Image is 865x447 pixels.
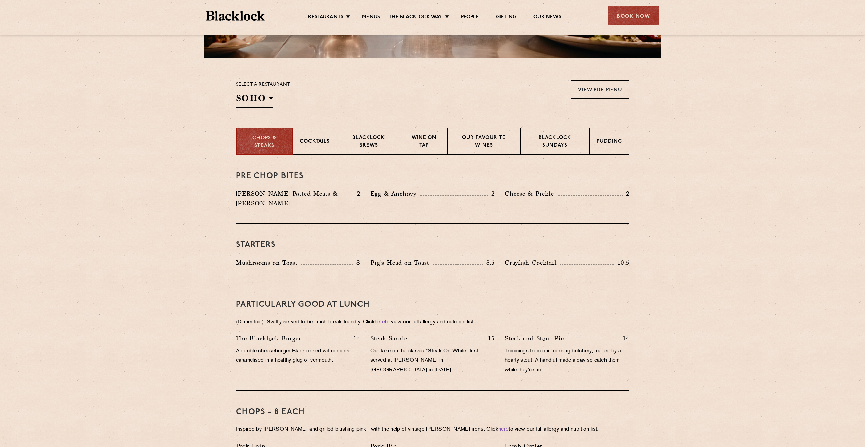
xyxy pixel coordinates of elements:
p: A double cheeseburger Blacklocked with onions caramelised in a healthy glug of vermouth. [236,347,360,366]
p: Steak and Stout Pie [505,334,567,343]
h3: Chops - 8 each [236,408,629,417]
p: Select a restaurant [236,80,290,89]
p: Blacklock Brews [344,134,393,150]
h3: Pre Chop Bites [236,172,629,181]
p: Wine on Tap [407,134,440,150]
a: The Blacklock Way [389,14,442,21]
p: Mushrooms on Toast [236,258,301,267]
p: Pig's Head on Toast [370,258,433,267]
a: Our News [533,14,561,21]
p: 2 [623,189,629,198]
p: Trimmings from our morning butchery, fuelled by a hearty stout. A handful made a day so catch the... [505,347,629,375]
a: here [498,427,509,432]
p: Cheese & Pickle [505,189,558,198]
a: People [461,14,479,21]
p: 14 [350,334,360,343]
h2: SOHO [236,92,273,108]
a: Gifting [496,14,516,21]
p: 10.5 [614,258,629,267]
h3: Starters [236,241,629,250]
p: Egg & Anchovy [370,189,420,198]
p: Our take on the classic “Steak-On-White” first served at [PERSON_NAME] in [GEOGRAPHIC_DATA] in [D... [370,347,495,375]
p: Inspired by [PERSON_NAME] and grilled blushing pink - with the help of vintage [PERSON_NAME] iron... [236,425,629,434]
p: Blacklock Sundays [527,134,582,150]
a: Menus [362,14,380,21]
p: 8.5 [483,258,495,267]
p: Steak Sarnie [370,334,411,343]
p: Pudding [597,138,622,146]
p: (Dinner too). Swiftly served to be lunch-break-friendly. Click to view our full allergy and nutri... [236,317,629,327]
p: [PERSON_NAME] Potted Meats & [PERSON_NAME] [236,189,353,208]
p: Crayfish Cocktail [505,258,560,267]
p: 15 [485,334,495,343]
div: Book Now [608,6,659,25]
p: 2 [488,189,495,198]
img: BL_Textured_Logo-footer-cropped.svg [206,11,265,21]
h3: PARTICULARLY GOOD AT LUNCH [236,300,629,309]
a: here [375,320,385,325]
p: The Blacklock Burger [236,334,305,343]
a: View PDF Menu [571,80,629,99]
p: 8 [353,258,360,267]
a: Restaurants [308,14,343,21]
p: Cocktails [300,138,330,146]
p: 2 [353,189,360,198]
p: 14 [620,334,629,343]
p: Chops & Steaks [243,135,286,150]
p: Our favourite wines [455,134,513,150]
